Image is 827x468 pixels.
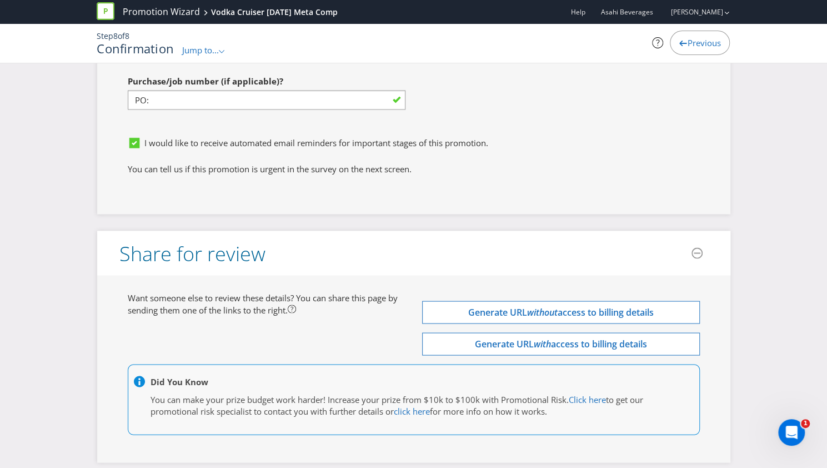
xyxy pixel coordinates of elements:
em: with [534,337,551,350]
span: Previous [687,37,720,48]
span: access to billing details [558,306,654,318]
span: to get our promotional risk specialist to contact you with further details or [151,394,643,416]
span: Want someone else to review these details? You can share this page by sending them one of the lin... [128,292,398,315]
span: Generate URL [468,306,527,318]
button: Generate URLwithaccess to billing details [422,332,700,355]
a: Promotion Wizard [123,6,200,18]
span: access to billing details [551,337,647,350]
span: for more info on how it works. [430,405,547,416]
h1: Confirmation [97,42,174,55]
span: Asahi Beverages [600,7,653,17]
a: click here [394,405,430,416]
span: Generate URL [475,337,534,350]
span: Purchase/job number (if applicable)? [128,76,283,87]
h3: Share for review [119,242,265,265]
span: You can make your prize budget work harder! Increase your prize from $10k to $100k with Promotion... [151,394,569,405]
button: Generate URLwithoutaccess to billing details [422,301,700,323]
span: I would like to receive automated email reminders for important stages of this promotion. [144,137,488,148]
span: Jump to... [182,44,219,56]
a: [PERSON_NAME] [659,7,723,17]
iframe: Intercom live chat [778,419,805,446]
span: 1 [801,419,810,428]
a: Help [570,7,585,17]
span: 8 [125,31,129,41]
a: Click here [569,394,606,405]
span: Step [97,31,113,41]
em: without [527,306,558,318]
span: of [118,31,125,41]
p: You can tell us if this promotion is urgent in the survey on the next screen. [128,163,700,175]
span: 8 [113,31,118,41]
div: Vodka Cruiser [DATE] Meta Comp [211,7,338,18]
